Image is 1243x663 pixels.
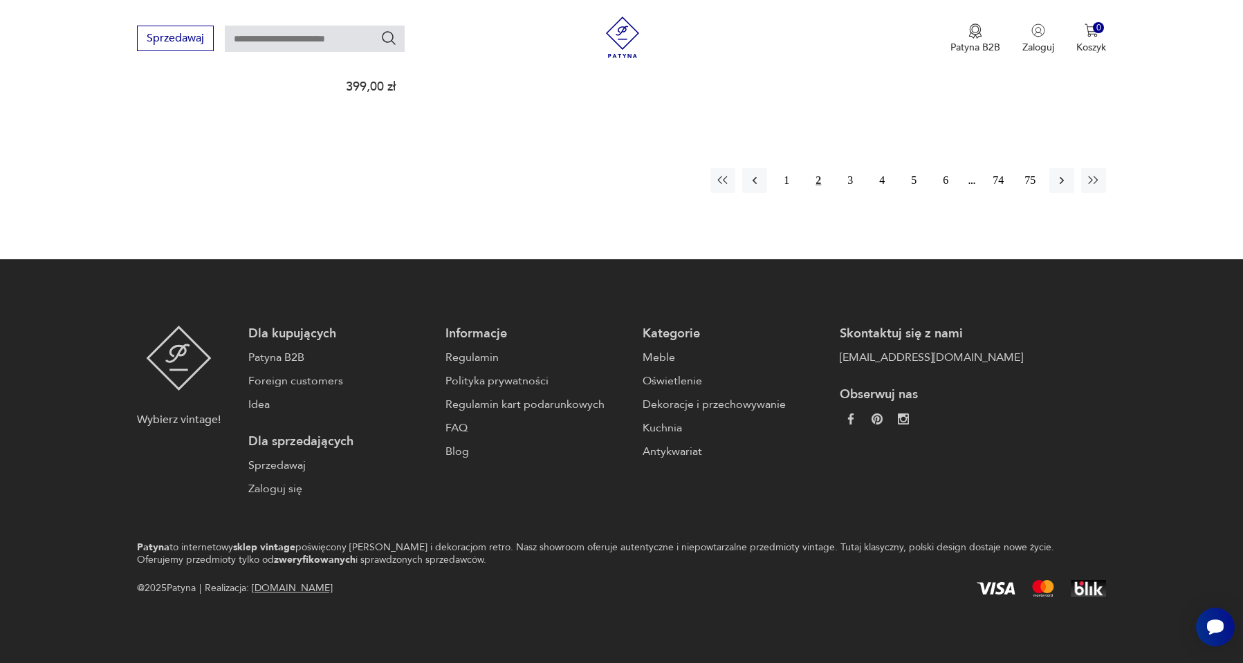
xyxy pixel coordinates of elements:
button: 2 [806,168,831,193]
a: Blog [445,443,629,460]
strong: Patyna [137,541,169,554]
p: Kategorie [643,326,826,342]
img: Patyna - sklep z meblami i dekoracjami vintage [146,326,212,391]
a: Polityka prywatności [445,373,629,389]
img: Patyna - sklep z meblami i dekoracjami vintage [602,17,643,58]
a: Dekoracje i przechowywanie [643,396,826,413]
a: [DOMAIN_NAME] [252,581,333,595]
a: Oświetlenie [643,373,826,389]
button: 75 [1018,168,1042,193]
button: 74 [986,168,1011,193]
a: Idea [248,396,432,413]
p: Skontaktuj się z nami [840,326,1023,342]
img: Ikonka użytkownika [1031,24,1045,37]
a: Patyna B2B [248,349,432,366]
iframe: Smartsupp widget button [1196,608,1235,646]
button: 5 [901,168,926,193]
button: Szukaj [380,30,397,46]
img: Ikona medalu [968,24,982,39]
p: Koszyk [1076,41,1106,54]
p: Dla kupujących [248,326,432,342]
a: Kuchnia [643,420,826,436]
p: Obserwuj nas [840,386,1023,403]
button: 1 [774,168,799,193]
a: Regulamin [445,349,629,366]
strong: sklep vintage [233,541,295,554]
a: Antykwariat [643,443,826,460]
div: 0 [1093,22,1105,34]
button: 6 [933,168,958,193]
a: FAQ [445,420,629,436]
img: c2fd9cf7f39615d9d6839a72ae8e59e5.webp [898,413,909,424]
button: Sprzedawaj [137,26,214,51]
a: Meble [643,349,826,366]
img: BLIK [1071,580,1106,597]
button: 3 [838,168,863,193]
a: Foreign customers [248,373,432,389]
a: Sprzedawaj [137,35,214,44]
button: Zaloguj [1022,24,1054,54]
img: Visa [977,582,1015,595]
p: Dla sprzedających [248,433,432,450]
div: | [199,580,201,597]
button: 4 [869,168,894,193]
p: Patyna B2B [950,41,1000,54]
p: to internetowy poświęcony [PERSON_NAME] i dekoracjom retro. Nasz showroom oferuje autentyczne i n... [137,541,1058,566]
a: Ikona medaluPatyna B2B [950,24,1000,54]
a: Regulamin kart podarunkowych [445,396,629,413]
a: [EMAIL_ADDRESS][DOMAIN_NAME] [840,349,1023,366]
p: Wybierz vintage! [137,411,221,428]
p: Zaloguj [1022,41,1054,54]
img: Mastercard [1032,580,1054,597]
span: @ 2025 Patyna [137,580,196,597]
span: Realizacja: [205,580,333,597]
a: Zaloguj się [248,480,432,497]
button: 0Koszyk [1076,24,1106,54]
button: Patyna B2B [950,24,1000,54]
p: 399,00 zł [346,81,476,93]
img: da9060093f698e4c3cedc1453eec5031.webp [845,413,856,424]
a: Sprzedawaj [248,457,432,474]
strong: zweryfikowanych [274,553,356,566]
p: Informacje [445,326,629,342]
img: 37d27d81a828e637adc9f9cb2e3d3a8a.webp [872,413,883,424]
img: Ikona koszyka [1085,24,1098,37]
